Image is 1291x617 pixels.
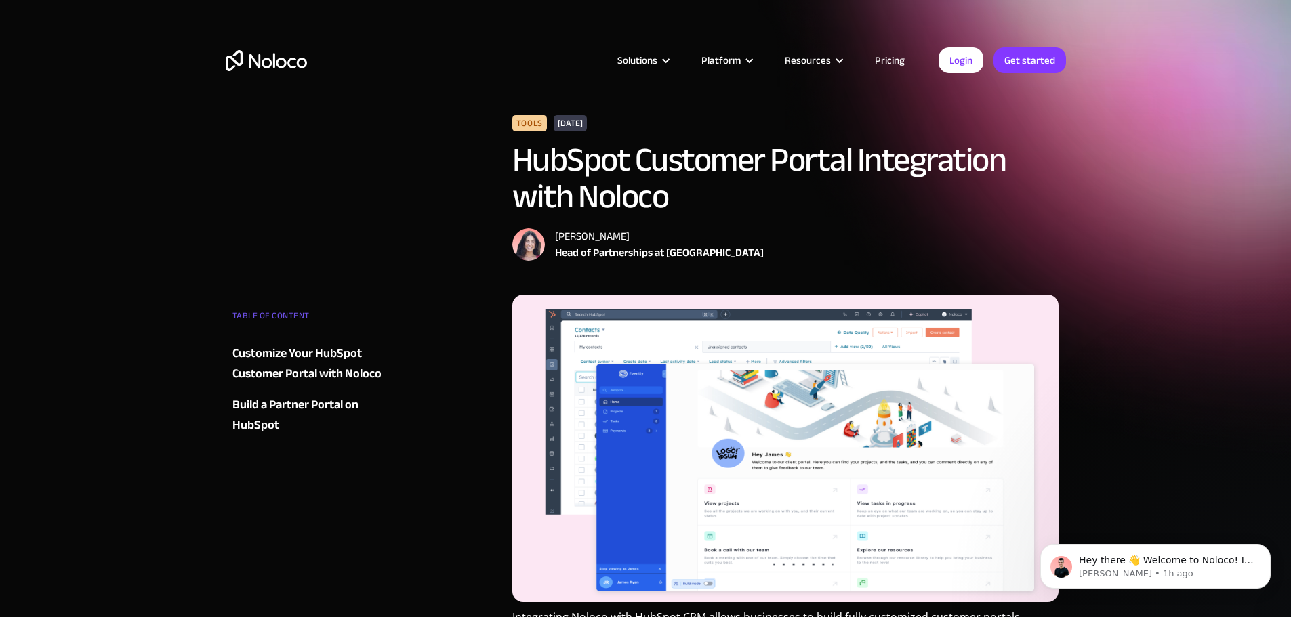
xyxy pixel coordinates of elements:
div: [PERSON_NAME] [555,228,764,244]
a: Get started [993,47,1066,73]
div: Solutions [617,51,657,69]
div: Solutions [600,51,684,69]
a: Pricing [858,51,922,69]
h1: HubSpot Customer Portal Integration with Noloco [512,142,1059,215]
a: Build a Partner Portal on HubSpot [232,395,396,435]
iframe: Intercom notifications message [1020,515,1291,610]
a: home [226,50,307,71]
div: TABLE OF CONTENT [232,305,396,333]
a: Login [939,47,983,73]
div: Platform [684,51,768,69]
div: Resources [785,51,831,69]
div: Resources [768,51,858,69]
div: Head of Partnerships at [GEOGRAPHIC_DATA] [555,244,764,261]
div: Platform [701,51,741,69]
a: Customize Your HubSpot Customer Portal with Noloco [232,343,396,384]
